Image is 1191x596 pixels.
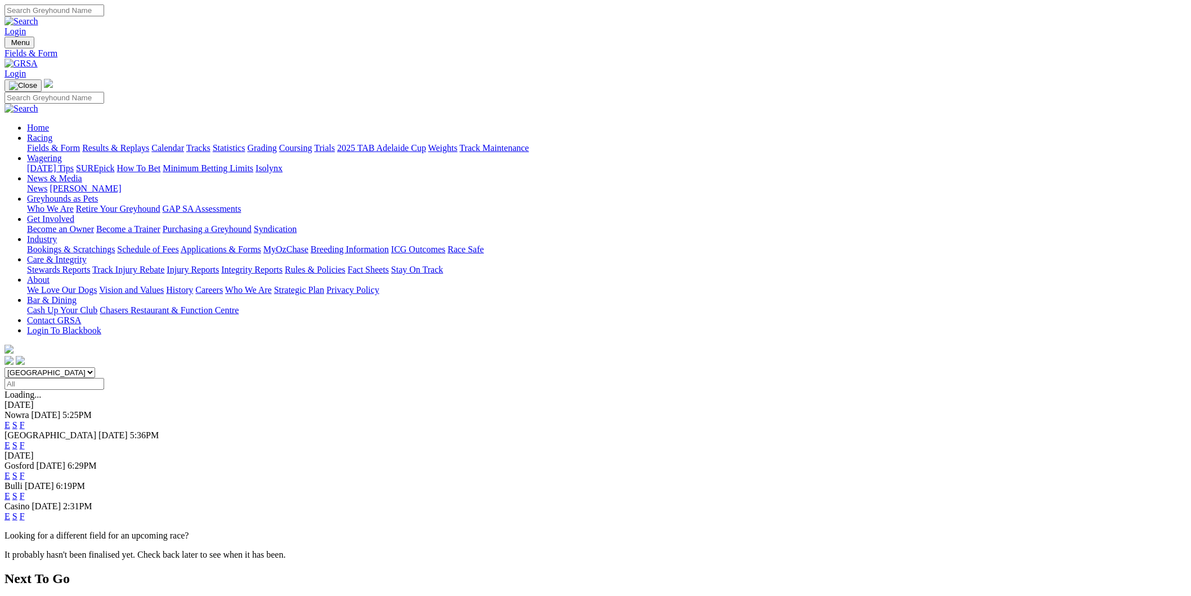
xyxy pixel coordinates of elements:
[12,471,17,481] a: S
[92,265,164,274] a: Track Injury Rebate
[311,244,389,254] a: Breeding Information
[256,163,283,173] a: Isolynx
[5,37,34,48] button: Toggle navigation
[27,295,77,305] a: Bar & Dining
[5,5,104,16] input: Search
[163,204,241,214] a: GAP SA Assessments
[263,244,308,254] a: MyOzChase
[5,441,10,450] a: E
[5,378,104,390] input: Select date
[5,356,14,365] img: facebook.svg
[12,491,17,501] a: S
[5,400,1186,410] div: [DATE]
[337,143,426,153] a: 2025 TAB Adelaide Cup
[63,501,92,511] span: 2:31PM
[20,491,25,501] a: F
[82,143,149,153] a: Results & Replays
[5,531,1186,541] p: Looking for a different field for an upcoming race?
[5,16,38,26] img: Search
[5,104,38,114] img: Search
[11,38,30,47] span: Menu
[27,234,57,244] a: Industry
[27,255,87,264] a: Care & Integrity
[12,441,17,450] a: S
[27,123,49,132] a: Home
[117,163,161,173] a: How To Bet
[100,305,239,315] a: Chasers Restaurant & Function Centre
[25,481,54,491] span: [DATE]
[27,194,98,203] a: Greyhounds as Pets
[27,244,115,254] a: Bookings & Scratchings
[27,133,52,143] a: Racing
[27,275,50,284] a: About
[76,163,114,173] a: SUREpick
[27,285,97,295] a: We Love Our Dogs
[5,79,42,92] button: Toggle navigation
[248,143,277,153] a: Grading
[27,184,1186,194] div: News & Media
[27,214,74,224] a: Get Involved
[99,285,164,295] a: Vision and Values
[279,143,312,153] a: Coursing
[213,143,245,153] a: Statistics
[96,224,160,234] a: Become a Trainer
[163,224,252,234] a: Purchasing a Greyhound
[221,265,283,274] a: Integrity Reports
[5,48,1186,59] a: Fields & Form
[5,491,10,501] a: E
[20,441,25,450] a: F
[5,59,38,69] img: GRSA
[27,285,1186,295] div: About
[130,430,159,440] span: 5:36PM
[5,461,34,470] span: Gosford
[27,224,94,234] a: Become an Owner
[27,305,1186,315] div: Bar & Dining
[12,512,17,521] a: S
[27,224,1186,234] div: Get Involved
[5,471,10,481] a: E
[20,420,25,430] a: F
[5,26,26,36] a: Login
[27,204,1186,214] div: Greyhounds as Pets
[27,265,1186,275] div: Care & Integrity
[5,512,10,521] a: E
[5,410,29,420] span: Nowra
[151,143,184,153] a: Calendar
[98,430,128,440] span: [DATE]
[56,481,86,491] span: 6:19PM
[36,461,65,470] span: [DATE]
[195,285,223,295] a: Careers
[16,356,25,365] img: twitter.svg
[274,285,324,295] a: Strategic Plan
[27,204,74,214] a: Who We Are
[44,79,53,88] img: logo-grsa-white.png
[20,512,25,521] a: F
[27,163,74,173] a: [DATE] Tips
[5,481,23,491] span: Bulli
[460,143,529,153] a: Track Maintenance
[5,571,1186,586] h2: Next To Go
[181,244,261,254] a: Applications & Forms
[27,143,80,153] a: Fields & Form
[27,153,62,163] a: Wagering
[314,143,335,153] a: Trials
[32,501,61,511] span: [DATE]
[166,285,193,295] a: History
[62,410,92,420] span: 5:25PM
[32,410,61,420] span: [DATE]
[5,390,41,399] span: Loading...
[27,174,82,183] a: News & Media
[391,265,443,274] a: Stay On Track
[27,143,1186,153] div: Racing
[285,265,346,274] a: Rules & Policies
[163,163,253,173] a: Minimum Betting Limits
[428,143,458,153] a: Weights
[5,451,1186,461] div: [DATE]
[5,550,286,559] partial: It probably hasn't been finalised yet. Check back later to see when it has been.
[5,420,10,430] a: E
[27,326,101,335] a: Login To Blackbook
[186,143,211,153] a: Tracks
[117,244,178,254] a: Schedule of Fees
[27,184,47,193] a: News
